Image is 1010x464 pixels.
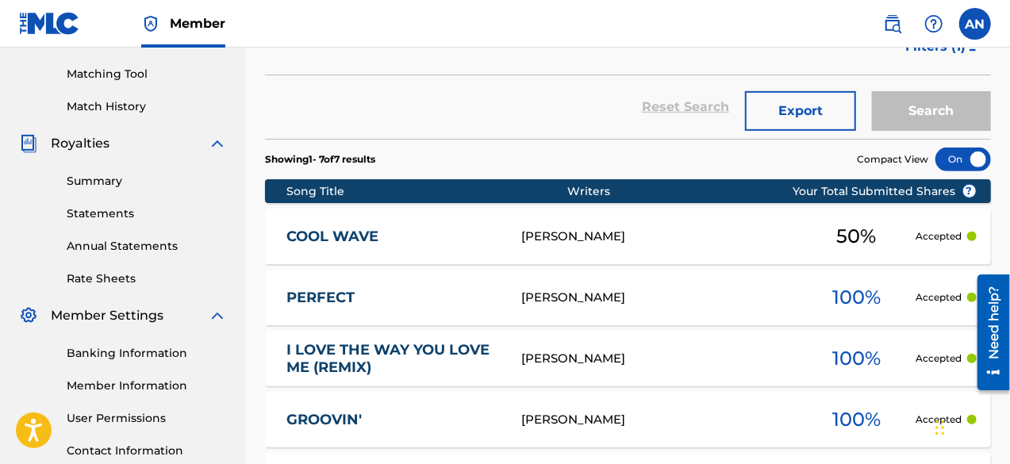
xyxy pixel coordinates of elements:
span: Member Settings [51,306,163,325]
span: Compact View [857,152,928,167]
a: Banking Information [67,345,227,362]
a: Contact Information [67,443,227,459]
span: 100 % [832,405,881,434]
div: User Menu [959,8,991,40]
div: Drag [935,404,945,451]
img: help [924,14,943,33]
button: Export [745,91,856,131]
a: Summary [67,173,227,190]
p: Accepted [916,290,962,305]
a: Statements [67,205,227,222]
a: User Permissions [67,410,227,427]
iframe: Chat Widget [931,388,1010,464]
a: Public Search [877,8,908,40]
iframe: Resource Center [966,269,1010,397]
div: [PERSON_NAME] [521,350,797,368]
span: Royalties [51,134,109,153]
img: MLC Logo [19,12,80,35]
span: Member [170,14,225,33]
div: [PERSON_NAME] [521,289,797,307]
span: 100 % [832,344,881,373]
div: [PERSON_NAME] [521,228,797,246]
div: Help [918,8,950,40]
div: Writers [567,183,843,200]
span: 100 % [832,283,881,312]
span: ? [963,185,976,197]
p: Showing 1 - 7 of 7 results [265,152,375,167]
img: Top Rightsholder [141,14,160,33]
span: 50 % [837,222,877,251]
a: PERFECT [286,289,500,307]
img: search [883,14,902,33]
a: I LOVE THE WAY YOU LOVE ME (REMIX) [286,341,500,377]
img: Member Settings [19,306,38,325]
a: Matching Tool [67,66,227,82]
img: expand [208,134,227,153]
a: COOL WAVE [286,228,500,246]
a: GROOVIN' [286,411,500,429]
span: Your Total Submitted Shares [793,183,977,200]
div: [PERSON_NAME] [521,411,797,429]
a: Member Information [67,378,227,394]
a: Annual Statements [67,238,227,255]
img: Royalties [19,134,38,153]
p: Accepted [916,351,962,366]
a: Match History [67,98,227,115]
img: expand [208,306,227,325]
a: Rate Sheets [67,270,227,287]
p: Accepted [916,229,962,244]
p: Accepted [916,412,962,427]
div: Song Title [286,183,567,200]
